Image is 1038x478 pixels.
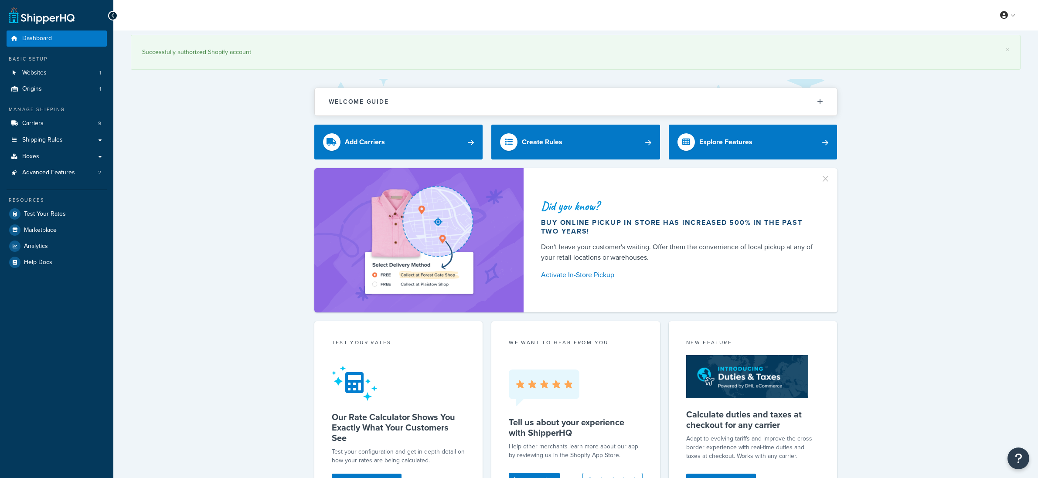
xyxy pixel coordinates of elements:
span: Origins [22,85,42,93]
span: Advanced Features [22,169,75,176]
span: Help Docs [24,259,52,266]
a: Origins1 [7,81,107,97]
div: Successfully authorized Shopify account [142,46,1009,58]
a: Dashboard [7,31,107,47]
li: Carriers [7,115,107,132]
div: Explore Features [699,136,752,148]
span: Analytics [24,243,48,250]
div: Create Rules [522,136,562,148]
a: Shipping Rules [7,132,107,148]
div: New Feature [686,339,820,349]
a: Create Rules [491,125,660,159]
div: Test your rates [332,339,466,349]
div: Resources [7,197,107,204]
a: Help Docs [7,254,107,270]
a: Explore Features [669,125,837,159]
a: × [1006,46,1009,53]
span: Shipping Rules [22,136,63,144]
span: 1 [99,69,101,77]
span: Dashboard [22,35,52,42]
a: Activate In-Store Pickup [541,269,817,281]
a: Add Carriers [314,125,483,159]
li: Origins [7,81,107,97]
div: Don't leave your customer's waiting. Offer them the convenience of local pickup at any of your re... [541,242,817,263]
h5: Tell us about your experience with ShipperHQ [509,417,643,438]
a: Test Your Rates [7,206,107,222]
a: Analytics [7,238,107,254]
button: Welcome Guide [315,88,837,115]
div: Add Carriers [345,136,385,148]
div: Did you know? [541,200,817,212]
div: Basic Setup [7,55,107,63]
a: Carriers9 [7,115,107,132]
span: Test Your Rates [24,210,66,218]
img: ad-shirt-map-b0359fc47e01cab431d101c4b569394f6a03f54285957d908178d52f29eb9668.png [340,181,498,300]
p: Adapt to evolving tariffs and improve the cross-border experience with real-time duties and taxes... [686,434,820,461]
span: Websites [22,69,47,77]
p: we want to hear from you [509,339,643,346]
p: Help other merchants learn more about our app by reviewing us in the Shopify App Store. [509,442,643,460]
span: 9 [98,120,101,127]
a: Marketplace [7,222,107,238]
span: Carriers [22,120,44,127]
div: Test your configuration and get in-depth detail on how your rates are being calculated. [332,447,466,465]
div: Manage Shipping [7,106,107,113]
span: Boxes [22,153,39,160]
h5: Calculate duties and taxes at checkout for any carrier [686,409,820,430]
h2: Welcome Guide [329,98,389,105]
div: Buy online pickup in store has increased 500% in the past two years! [541,218,817,236]
span: Marketplace [24,227,57,234]
a: Boxes [7,149,107,165]
li: Websites [7,65,107,81]
li: Advanced Features [7,165,107,181]
span: 2 [98,169,101,176]
h5: Our Rate Calculator Shows You Exactly What Your Customers See [332,412,466,443]
button: Open Resource Center [1007,447,1029,469]
a: Websites1 [7,65,107,81]
a: Advanced Features2 [7,165,107,181]
span: 1 [99,85,101,93]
